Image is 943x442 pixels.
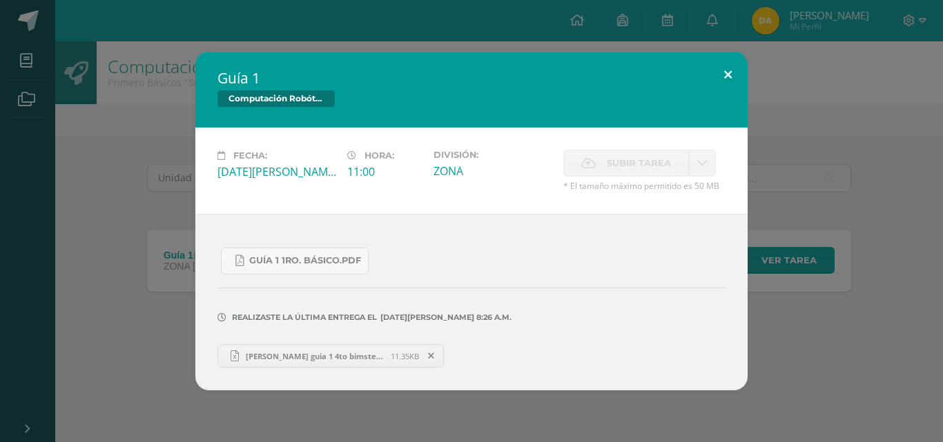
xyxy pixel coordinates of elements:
span: Guía 1 1ro. Básico.pdf [249,255,361,266]
button: Close (Esc) [708,52,748,99]
a: La fecha de entrega ha expirado [689,150,716,177]
span: Subir tarea [607,150,671,176]
label: La fecha de entrega ha expirado [563,150,689,177]
span: Fecha: [233,150,267,161]
span: Realizaste la última entrega el [232,312,377,322]
span: Remover entrega [420,348,443,363]
div: 11:00 [347,164,422,179]
h2: Guía 1 [217,68,726,88]
div: [DATE][PERSON_NAME] [217,164,336,179]
div: ZONA [434,163,552,179]
span: * El tamaño máximo permitido es 50 MB [563,180,726,192]
span: Hora: [364,150,394,161]
span: Computación Robótica [217,90,335,107]
span: [PERSON_NAME] guia 1 4to bimste.xlsx [239,351,391,361]
a: [PERSON_NAME] guia 1 4to bimste.xlsx 11.35KB [217,344,444,368]
span: 11.35KB [391,351,419,361]
label: División: [434,150,552,160]
a: Guía 1 1ro. Básico.pdf [221,248,369,274]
